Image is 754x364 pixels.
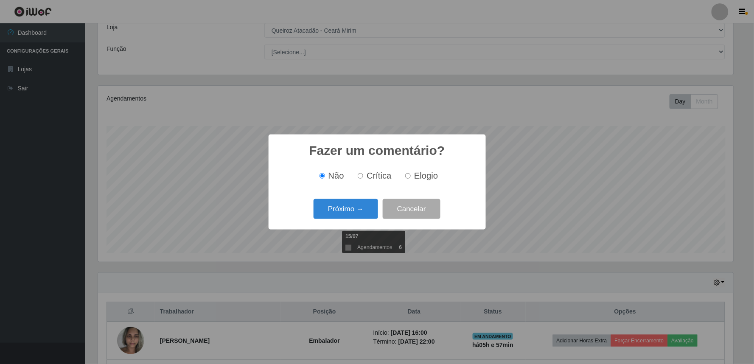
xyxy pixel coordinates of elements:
input: Não [320,173,325,179]
button: Cancelar [383,199,440,219]
input: Elogio [405,173,411,179]
button: Próximo → [314,199,378,219]
input: Crítica [358,173,363,179]
h2: Fazer um comentário? [309,143,445,158]
span: Crítica [367,171,392,180]
span: Não [328,171,344,180]
span: Elogio [414,171,438,180]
